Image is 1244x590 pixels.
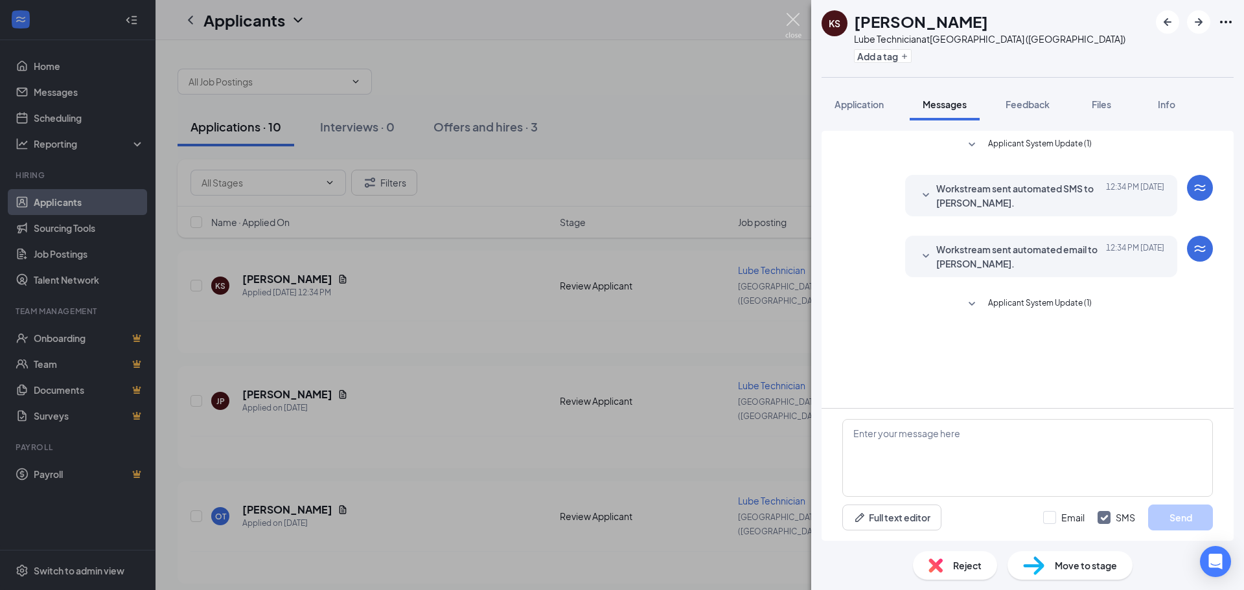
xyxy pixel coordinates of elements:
svg: SmallChevronDown [918,249,934,264]
h1: [PERSON_NAME] [854,10,988,32]
svg: ArrowLeftNew [1160,14,1175,30]
span: Workstream sent automated email to [PERSON_NAME]. [936,242,1106,271]
svg: WorkstreamLogo [1192,241,1208,256]
div: KS [829,17,840,30]
div: Lube Technician at [GEOGRAPHIC_DATA] ([GEOGRAPHIC_DATA]) [854,32,1125,45]
svg: ArrowRight [1191,14,1206,30]
button: Full text editorPen [842,505,941,530]
svg: SmallChevronDown [964,297,980,312]
span: Move to stage [1055,558,1117,573]
div: Open Intercom Messenger [1200,546,1231,577]
svg: Ellipses [1218,14,1234,30]
span: Applicant System Update (1) [988,137,1092,153]
span: Info [1158,98,1175,110]
svg: Plus [901,52,908,60]
svg: Pen [853,511,866,524]
span: Feedback [1006,98,1050,110]
button: SmallChevronDownApplicant System Update (1) [964,137,1092,153]
svg: WorkstreamLogo [1192,180,1208,196]
span: Messages [923,98,967,110]
button: ArrowLeftNew [1156,10,1179,34]
span: Reject [953,558,982,573]
span: Applicant System Update (1) [988,297,1092,312]
span: Workstream sent automated SMS to [PERSON_NAME]. [936,181,1106,210]
svg: SmallChevronDown [918,188,934,203]
span: [DATE] 12:34 PM [1106,181,1164,210]
button: Send [1148,505,1213,530]
svg: SmallChevronDown [964,137,980,153]
button: ArrowRight [1187,10,1210,34]
button: SmallChevronDownApplicant System Update (1) [964,297,1092,312]
span: Files [1092,98,1111,110]
button: PlusAdd a tag [854,49,912,63]
span: [DATE] 12:34 PM [1106,242,1164,271]
span: Application [835,98,884,110]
